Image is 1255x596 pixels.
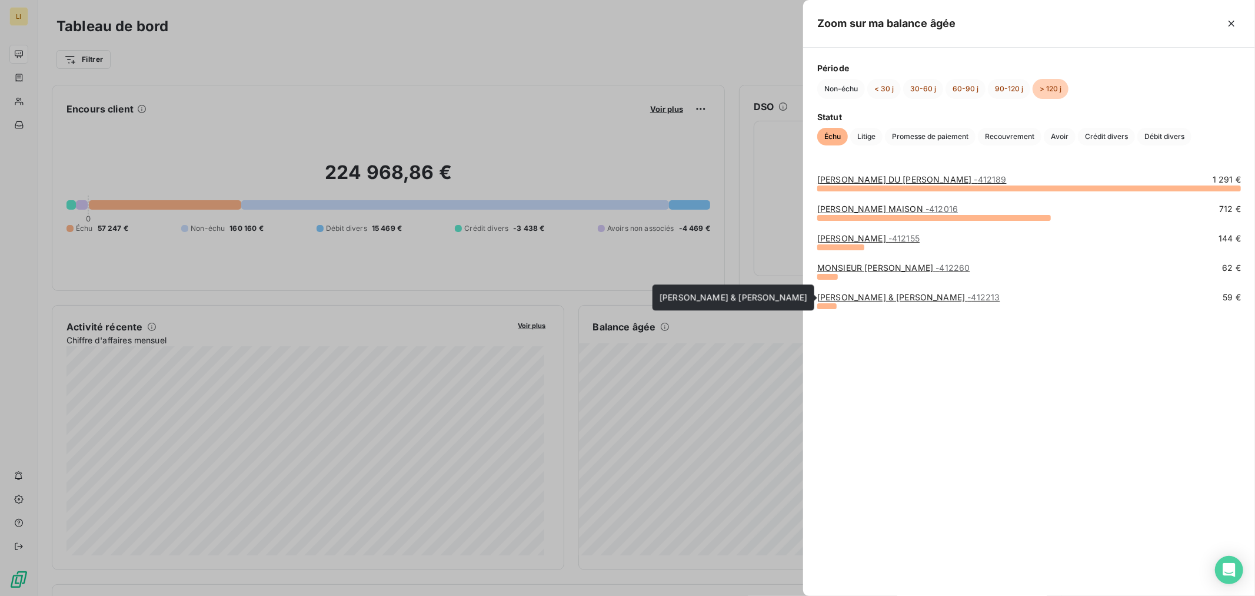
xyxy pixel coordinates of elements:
[1033,79,1068,99] button: > 120 j
[974,174,1007,184] span: - 412189
[817,79,865,99] button: Non-échu
[817,292,1000,302] a: [PERSON_NAME] & [PERSON_NAME]
[1078,128,1135,145] button: Crédit divers
[1215,556,1243,584] div: Open Intercom Messenger
[888,233,920,243] span: - 412155
[936,263,970,273] span: - 412260
[978,128,1041,145] button: Recouvrement
[817,263,970,273] a: MONSIEUR [PERSON_NAME]
[1222,262,1241,274] span: 62 €
[817,111,1241,123] span: Statut
[850,128,883,145] button: Litige
[817,174,1007,184] a: [PERSON_NAME] DU [PERSON_NAME]
[988,79,1030,99] button: 90-120 j
[660,292,807,302] span: [PERSON_NAME] & [PERSON_NAME]
[817,204,958,214] a: [PERSON_NAME] MAISON
[817,233,920,243] a: [PERSON_NAME]
[817,15,956,32] h5: Zoom sur ma balance âgée
[885,128,976,145] button: Promesse de paiement
[926,204,958,214] span: - 412016
[1223,292,1241,303] span: 59 €
[946,79,986,99] button: 60-90 j
[1213,174,1241,186] span: 1 291 €
[1137,128,1191,145] button: Débit divers
[903,79,943,99] button: 30-60 j
[817,128,848,145] button: Échu
[1044,128,1076,145] button: Avoir
[1219,233,1241,244] span: 144 €
[968,292,1000,302] span: - 412213
[1219,203,1241,215] span: 712 €
[817,62,1241,74] span: Période
[867,79,901,99] button: < 30 j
